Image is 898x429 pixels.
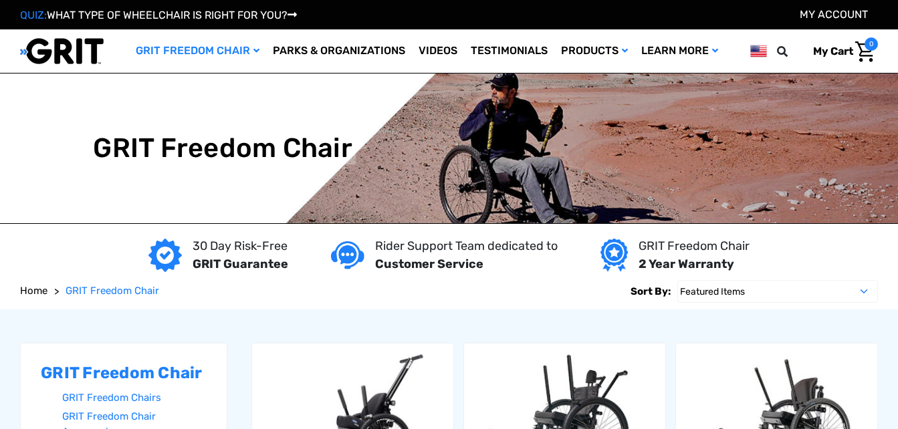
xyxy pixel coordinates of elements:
a: GRIT Freedom Chair [129,29,266,73]
label: Sort By: [631,280,671,303]
a: Parks & Organizations [266,29,412,73]
strong: Customer Service [375,257,483,271]
strong: 2 Year Warranty [639,257,734,271]
p: GRIT Freedom Chair [639,237,750,255]
img: GRIT All-Terrain Wheelchair and Mobility Equipment [20,37,104,65]
h2: GRIT Freedom Chair [41,364,207,383]
a: Products [554,29,635,73]
span: My Cart [813,45,853,57]
a: GRIT Freedom Chairs [62,388,207,408]
p: 30 Day Risk-Free [193,237,288,255]
span: GRIT Freedom Chair [66,285,159,297]
img: us.png [750,43,767,59]
a: Account [800,8,868,21]
a: Videos [412,29,464,73]
a: Cart with 0 items [803,37,878,65]
p: Rider Support Team dedicated to [375,237,558,255]
a: Home [20,283,47,299]
input: Search [783,37,803,65]
a: QUIZ:WHAT TYPE OF WHEELCHAIR IS RIGHT FOR YOU? [20,9,297,21]
a: GRIT Freedom Chair [66,283,159,299]
span: 0 [865,37,878,51]
img: GRIT Guarantee [148,239,182,272]
img: Year warranty [600,239,628,272]
img: Cart [855,41,875,62]
span: QUIZ: [20,9,47,21]
span: Home [20,285,47,297]
a: Learn More [635,29,725,73]
a: Testimonials [464,29,554,73]
h1: GRIT Freedom Chair [93,132,352,164]
img: Customer service [331,241,364,269]
strong: GRIT Guarantee [193,257,288,271]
